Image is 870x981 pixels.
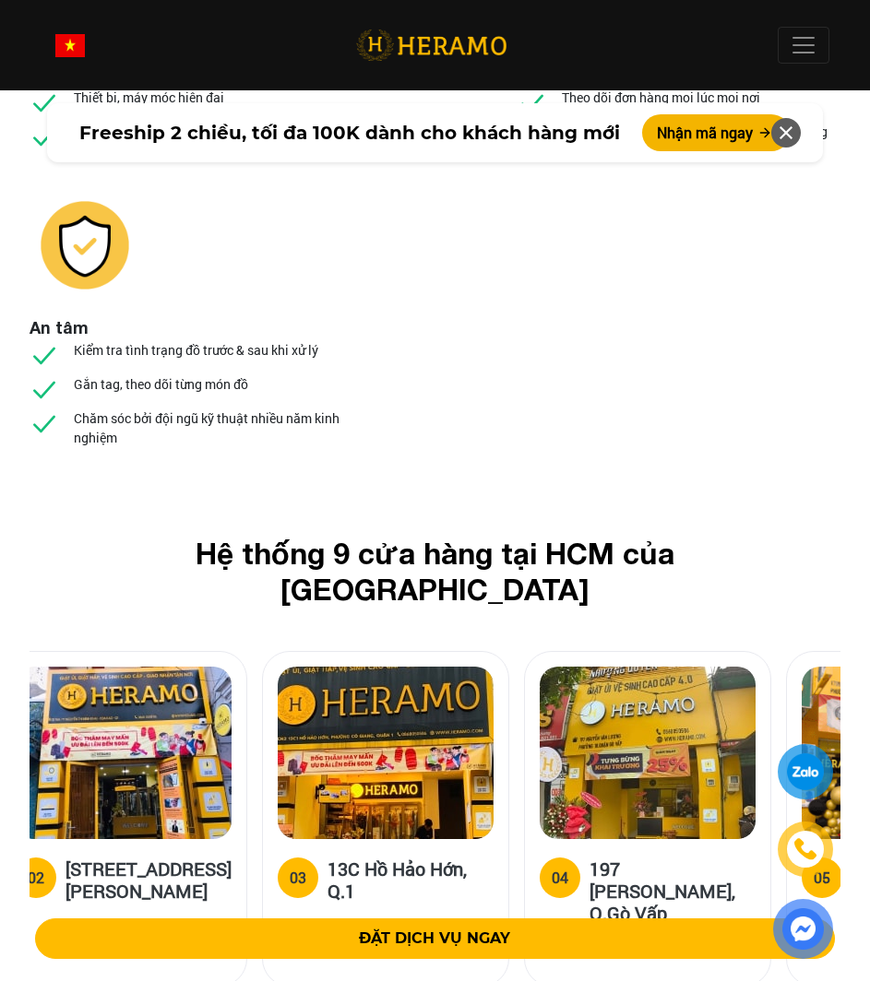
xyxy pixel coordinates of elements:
[79,119,620,147] span: Freeship 2 chiều, tối đa 100K dành cho khách hàng mới
[540,667,756,839] img: heramo-197-nguyen-van-luong
[66,857,232,902] h5: [STREET_ADDRESS][PERSON_NAME]
[590,857,756,924] h5: 197 [PERSON_NAME], Q.Gò Vấp
[74,340,318,360] p: Kiểm tra tình trạng đồ trước & sau khi xử lý
[552,867,568,889] div: 04
[16,667,232,839] img: heramo-18a-71-nguyen-thi-minh-khai-quan-1
[35,918,836,959] button: ĐẶT DỊCH VỤ NGAY
[74,374,248,394] p: Gắn tag, theo dõi từng món đồ
[59,536,811,607] h2: Hệ thống 9 cửa hàng tại HCM của [GEOGRAPHIC_DATA]
[55,34,85,57] img: vn-flag.png
[74,408,352,447] p: Chăm sóc bởi đội ngũ kỹ thuật nhiều năm kinh nghiệm
[278,667,494,839] img: heramo-13c-ho-hao-hon-quan-1
[30,315,89,340] li: An tâm
[328,857,494,902] h5: 13C Hồ Hảo Hớn, Q.1
[30,374,59,404] img: checked.svg
[780,823,831,875] a: phone-icon
[28,867,44,889] div: 02
[290,867,306,889] div: 03
[30,408,59,438] img: checked.svg
[793,835,819,862] img: phone-icon
[30,190,140,301] img: heramo-giat-hap-giat-kho-an-tam
[30,340,59,370] img: checked.svg
[356,27,507,65] img: logo
[642,114,790,151] button: Nhận mã ngay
